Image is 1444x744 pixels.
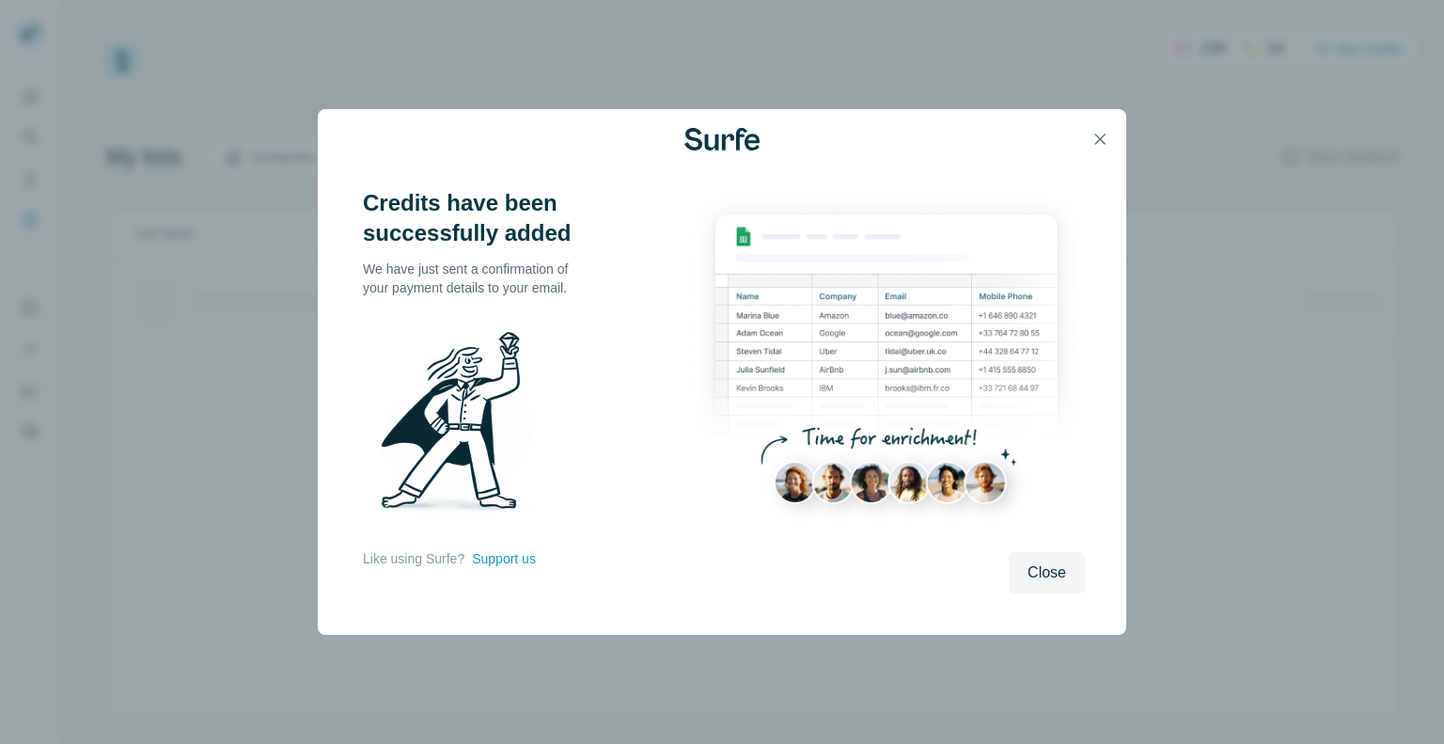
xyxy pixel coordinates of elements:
p: We have just sent a confirmation of your payment details to your email. [363,260,589,297]
button: Close [1009,552,1085,594]
img: Surfe Logo [684,128,760,150]
img: Enrichment Hub - Sheet Preview [688,188,1085,541]
span: Close [1028,562,1066,584]
p: Like using Surfe? [363,549,464,568]
button: Support us [472,549,536,568]
img: Surfe Illustration - Man holding diamond [363,320,558,530]
h3: Credits have been successfully added [363,188,589,248]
